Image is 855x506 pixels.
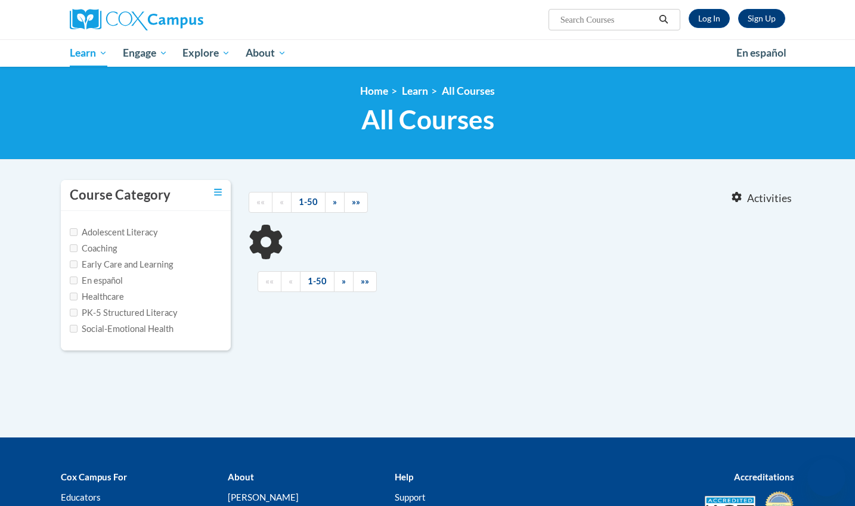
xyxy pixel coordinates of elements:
label: Coaching [70,242,117,255]
a: Support [395,492,426,502]
b: Accreditations [734,471,794,482]
a: Cox Campus [70,9,296,30]
span: Learn [70,46,107,60]
a: All Courses [442,85,495,97]
input: Checkbox for Options [70,309,78,316]
a: Learn [402,85,428,97]
a: 1-50 [300,271,334,292]
span: » [342,276,346,286]
a: Learn [62,39,115,67]
input: Checkbox for Options [70,277,78,284]
a: Next [334,271,354,292]
input: Checkbox for Options [70,325,78,333]
b: Help [395,471,413,482]
a: End [353,271,377,292]
span: Activities [747,192,792,205]
span: «« [256,197,265,207]
button: Search [655,13,673,27]
label: Social-Emotional Health [70,322,174,336]
h3: Course Category [70,186,171,204]
a: Next [325,192,345,213]
a: En español [729,41,794,66]
span: Explore [182,46,230,60]
a: Educators [61,492,101,502]
input: Checkbox for Options [70,260,78,268]
a: Previous [272,192,292,213]
a: Begining [258,271,281,292]
iframe: Button to launch messaging window [807,458,845,496]
span: » [333,197,337,207]
a: Toggle collapse [214,186,222,199]
a: About [238,39,294,67]
a: Log In [689,9,730,28]
a: 1-50 [291,192,326,213]
a: Previous [281,271,301,292]
a: Explore [175,39,238,67]
span: All Courses [361,104,494,135]
input: Checkbox for Options [70,228,78,236]
label: En español [70,274,123,287]
label: Early Care and Learning [70,258,173,271]
label: Healthcare [70,290,124,303]
span: Engage [123,46,168,60]
span: « [289,276,293,286]
b: Cox Campus For [61,471,127,482]
span: »» [352,197,360,207]
input: Checkbox for Options [70,293,78,300]
a: Begining [249,192,272,213]
label: Adolescent Literacy [70,226,158,239]
div: Main menu [52,39,803,67]
span: »» [361,276,369,286]
a: Register [738,9,785,28]
input: Checkbox for Options [70,244,78,252]
b: About [228,471,254,482]
img: Cox Campus [70,9,203,30]
span: «« [265,276,274,286]
a: Engage [115,39,175,67]
a: End [344,192,368,213]
span: En español [736,46,786,59]
label: PK-5 Structured Literacy [70,306,178,319]
input: Search Courses [559,13,655,27]
span: About [246,46,286,60]
span: « [280,197,284,207]
a: Home [360,85,388,97]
